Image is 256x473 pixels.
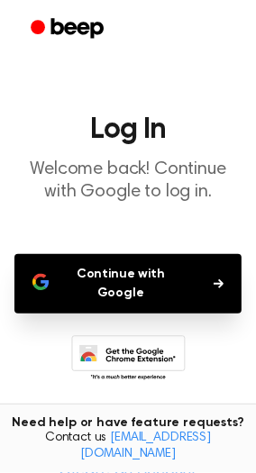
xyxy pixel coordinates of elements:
[14,115,242,144] h1: Log In
[18,12,120,47] a: Beep
[14,254,242,314] button: Continue with Google
[80,432,211,460] a: [EMAIL_ADDRESS][DOMAIN_NAME]
[11,431,245,462] span: Contact us
[14,159,242,204] p: Welcome back! Continue with Google to log in.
